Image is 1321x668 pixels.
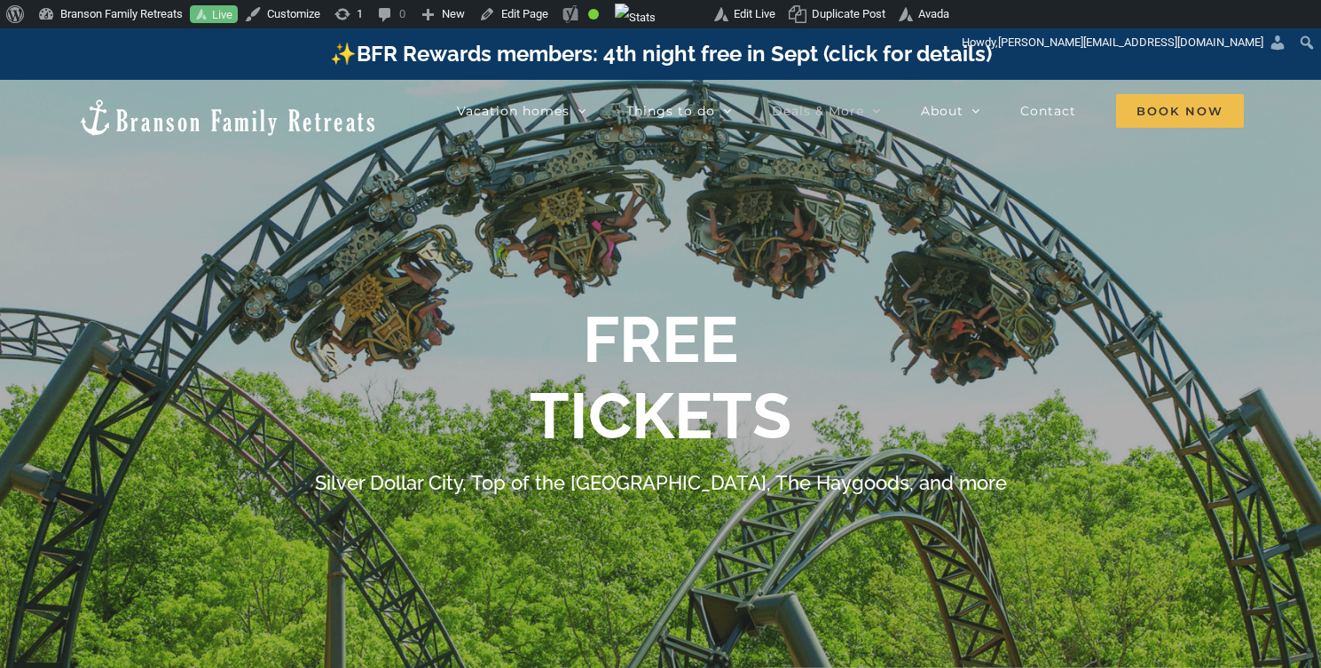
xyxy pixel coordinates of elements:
[457,93,1244,129] nav: Main Menu
[998,35,1263,49] span: [PERSON_NAME][EMAIL_ADDRESS][DOMAIN_NAME]
[457,105,570,117] span: Vacation homes
[772,93,881,129] a: Deals & More
[1116,93,1244,129] a: Book Now
[626,93,732,129] a: Things to do
[190,5,238,24] a: Live
[1116,94,1244,128] span: Book Now
[955,28,1293,57] a: Howdy,
[626,105,715,117] span: Things to do
[530,302,791,453] b: FREE TICKETS
[772,105,864,117] span: Deals & More
[588,9,599,20] div: Good
[1020,93,1076,129] a: Contact
[1020,105,1076,117] span: Contact
[330,41,992,67] a: ✨BFR Rewards members: 4th night free in Sept (click for details)
[921,93,980,129] a: About
[457,93,586,129] a: Vacation homes
[615,4,656,32] img: Views over 48 hours. Click for more Jetpack Stats.
[315,471,1007,494] h4: Silver Dollar City, Top of the [GEOGRAPHIC_DATA], The Haygoods, and more
[921,105,963,117] span: About
[77,98,378,138] img: Branson Family Retreats Logo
